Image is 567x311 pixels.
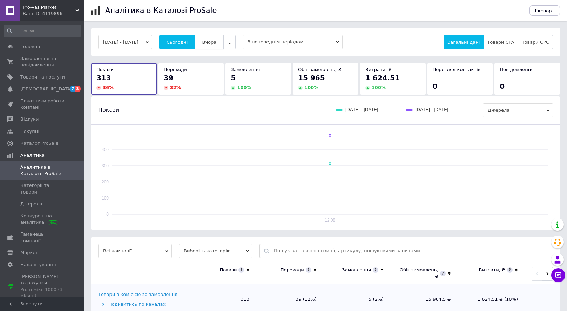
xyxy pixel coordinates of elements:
[75,86,81,92] span: 3
[70,86,75,92] span: 7
[20,182,65,195] span: Категорії та товари
[274,244,549,258] input: Пошук за назвою позиції, артикулу, пошуковими запитами
[23,4,75,11] span: Pro-vas Market
[106,212,109,217] text: 0
[342,267,371,273] div: Замовлення
[170,85,181,90] span: 32 %
[522,40,549,45] span: Товари CPC
[96,74,111,82] span: 313
[304,85,318,90] span: 100 %
[20,213,65,225] span: Конкурентна аналітика
[20,86,72,92] span: [DEMOGRAPHIC_DATA]
[398,267,438,279] div: Обіг замовлень, ₴
[98,301,188,307] div: Подивитись по каналах
[500,67,534,72] span: Повідомлення
[102,196,109,201] text: 100
[223,35,235,49] button: ...
[487,40,514,45] span: Товари CPA
[535,8,555,13] span: Експорт
[164,67,187,72] span: Переходи
[20,55,65,68] span: Замовлення та повідомлення
[159,35,195,49] button: Сьогодні
[227,40,231,45] span: ...
[4,25,81,37] input: Пошук
[98,291,177,298] div: Товари з комісією за замовлення
[20,250,38,256] span: Маркет
[98,244,172,258] span: Всі кампанії
[20,152,45,158] span: Аналітика
[195,35,224,49] button: Вчора
[102,163,109,168] text: 300
[20,116,39,122] span: Відгуки
[483,103,553,117] span: Джерела
[179,244,252,258] span: Виберіть категорію
[98,106,119,114] span: Покази
[105,6,217,15] h1: Аналітика в Каталозі ProSale
[102,180,109,184] text: 200
[529,5,560,16] button: Експорт
[298,67,342,72] span: Обіг замовлень, ₴
[500,82,505,90] span: 0
[220,267,237,273] div: Покази
[164,74,174,82] span: 39
[96,67,114,72] span: Покази
[518,35,553,49] button: Товари CPC
[433,82,438,90] span: 0
[20,128,39,135] span: Покупці
[20,43,40,50] span: Головна
[551,268,565,282] button: Чат з покупцем
[202,40,216,45] span: Вчора
[102,147,109,152] text: 400
[167,40,188,45] span: Сьогодні
[20,74,65,80] span: Товари та послуги
[281,267,304,273] div: Переходи
[231,67,260,72] span: Замовлення
[231,74,236,82] span: 5
[20,231,65,244] span: Гаманець компанії
[20,140,58,147] span: Каталог ProSale
[298,74,325,82] span: 15 965
[237,85,251,90] span: 100 %
[20,273,65,299] span: [PERSON_NAME] та рахунки
[483,35,518,49] button: Товари CPA
[103,85,114,90] span: 36 %
[365,67,392,72] span: Витрати, ₴
[444,35,484,49] button: Загальні дані
[20,164,65,177] span: Аналитика в Каталоге ProSale
[365,74,400,82] span: 1 624.51
[20,201,42,207] span: Джерела
[433,67,481,72] span: Перегляд контактів
[20,98,65,110] span: Показники роботи компанії
[23,11,84,17] div: Ваш ID: 4119896
[325,218,335,223] text: 12.08
[372,85,386,90] span: 100 %
[243,35,343,49] span: З попереднім періодом
[20,286,65,299] div: Prom мікс 1000 (3 місяці)
[98,35,152,49] button: [DATE] - [DATE]
[479,267,505,273] div: Витрати, ₴
[20,262,56,268] span: Налаштування
[447,40,480,45] span: Загальні дані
